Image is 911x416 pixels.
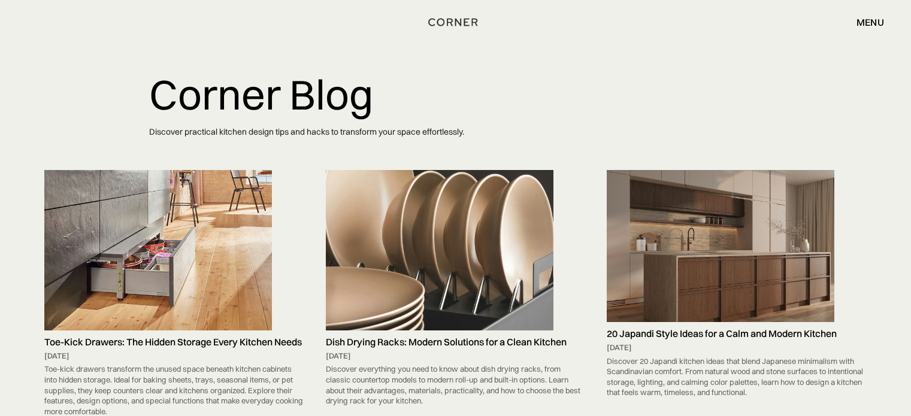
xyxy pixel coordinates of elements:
[601,170,873,400] a: 20 Japandi Style Ideas for a Calm and Modern Kitchen[DATE]Discover 20 Japandi kitchen ideas that ...
[845,12,884,32] div: menu
[326,361,586,409] div: Discover everything you need to know about dish drying racks, from classic countertop models to m...
[424,14,486,30] a: home
[607,353,867,401] div: Discover 20 Japandi kitchen ideas that blend Japanese minimalism with Scandinavian comfort. From ...
[44,351,304,362] div: [DATE]
[320,170,592,409] a: Dish Drying Racks: Modern Solutions for a Clean Kitchen[DATE]Discover everything you need to know...
[607,328,867,339] h5: 20 Japandi Style Ideas for a Calm and Modern Kitchen
[44,336,304,348] h5: Toe-Kick Drawers: The Hidden Storage Every Kitchen Needs
[607,342,867,353] div: [DATE]
[149,117,762,147] p: Discover practical kitchen design tips and hacks to transform your space effortlessly.
[326,336,586,348] h5: Dish Drying Racks: Modern Solutions for a Clean Kitchen
[856,17,884,27] div: menu
[149,72,762,117] h1: Corner Blog
[326,351,586,362] div: [DATE]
